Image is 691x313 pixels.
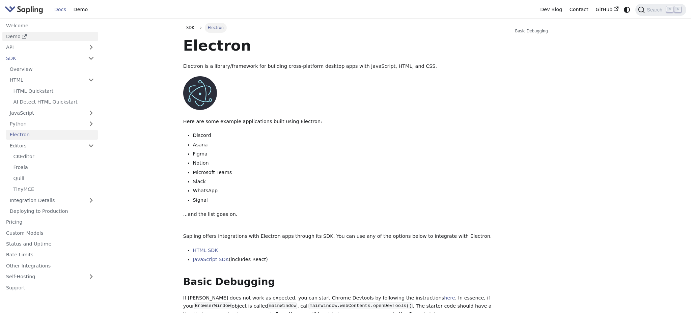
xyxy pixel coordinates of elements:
button: Collapse sidebar category 'Editors' [84,141,98,150]
a: SDK [2,53,84,63]
img: Electron [183,76,217,110]
nav: Breadcrumbs [183,23,500,32]
p: Here are some example applications built using Electron: [183,118,500,126]
a: Self-Hosting [2,272,98,282]
a: TinyMCE [10,184,98,194]
button: Expand sidebar category 'API' [84,42,98,52]
p: ...and the list goes on. [183,210,500,219]
p: Sapling offers integrations with Electron apps through its SDK. You can use any of the options be... [183,232,500,240]
li: (includes React) [193,256,500,264]
a: Deploying to Production [6,206,98,216]
span: Search [645,7,666,12]
a: JavaScript SDK [193,257,229,262]
li: Microsoft Teams [193,169,500,177]
p: Electron is a library/framework for building cross-platform desktop apps with JavaScript, HTML, a... [183,62,500,70]
a: SDK [183,23,197,32]
a: Basic Debugging [515,28,607,34]
li: Asana [193,141,500,149]
button: Collapse sidebar category 'SDK' [84,53,98,63]
li: Slack [193,178,500,186]
a: Status and Uptime [2,239,98,249]
kbd: K [674,6,681,12]
a: AI Detect HTML Quickstart [10,97,98,107]
button: Search (Command+K) [635,4,686,16]
a: Other Integrations [2,261,98,271]
a: Python [6,119,98,129]
a: Pricing [2,217,98,227]
a: Rate Limits [2,250,98,260]
a: CKEditor [10,152,98,162]
a: HTML [6,75,98,85]
img: Sapling.ai [5,5,43,15]
a: Docs [51,4,70,15]
h2: Basic Debugging [183,276,500,288]
span: Electron [205,23,227,32]
a: Electron [6,130,98,140]
a: Editors [6,141,84,150]
a: here [444,295,455,301]
a: Demo [70,4,91,15]
a: Overview [6,64,98,74]
a: Dev Blog [536,4,565,15]
a: API [2,42,84,52]
code: mainWindow [268,303,297,309]
a: Integration Details [6,195,98,205]
a: Demo [2,32,98,41]
a: GitHub [592,4,622,15]
kbd: ⌘ [666,6,673,12]
a: HTML Quickstart [10,86,98,96]
li: Discord [193,132,500,140]
button: Switch between dark and light mode (currently system mode) [622,5,632,15]
a: JavaScript [6,108,98,118]
li: Notion [193,159,500,167]
span: SDK [186,25,194,30]
code: mainWindow.webContents.openDevTools() [309,303,413,309]
code: BrowserWindow [194,303,231,309]
h1: Electron [183,36,500,55]
a: Froala [10,163,98,172]
a: HTML SDK [193,248,218,253]
a: Support [2,283,98,292]
a: Quill [10,173,98,183]
a: Sapling.ai [5,5,46,15]
a: Custom Models [2,228,98,238]
a: Welcome [2,21,98,30]
li: WhatsApp [193,187,500,195]
li: Figma [193,150,500,158]
li: Signal [193,196,500,204]
a: Contact [566,4,592,15]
